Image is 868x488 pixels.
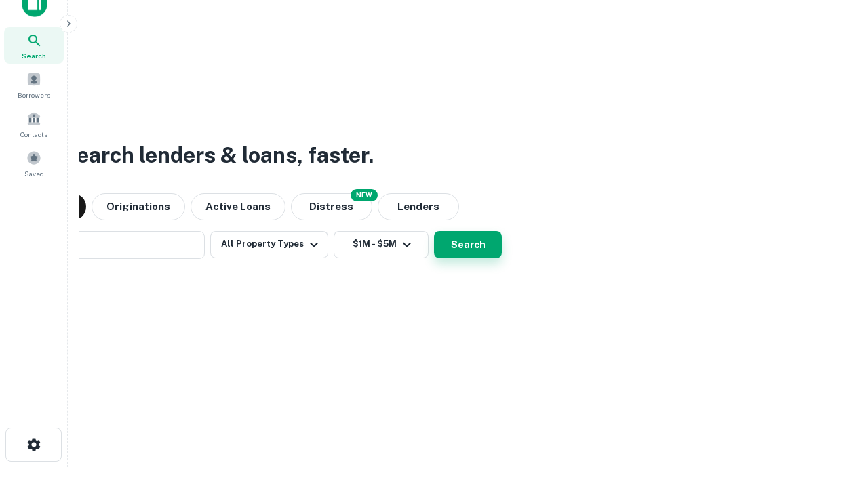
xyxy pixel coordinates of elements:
[18,89,50,100] span: Borrowers
[4,27,64,64] a: Search
[24,168,44,179] span: Saved
[22,50,46,61] span: Search
[191,193,285,220] button: Active Loans
[4,106,64,142] a: Contacts
[334,231,429,258] button: $1M - $5M
[210,231,328,258] button: All Property Types
[4,145,64,182] a: Saved
[351,189,378,201] div: NEW
[378,193,459,220] button: Lenders
[62,139,374,171] h3: Search lenders & loans, faster.
[800,380,868,445] iframe: Chat Widget
[20,129,47,140] span: Contacts
[291,193,372,220] button: Search distressed loans with lien and other non-mortgage details.
[4,66,64,103] a: Borrowers
[434,231,502,258] button: Search
[92,193,185,220] button: Originations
